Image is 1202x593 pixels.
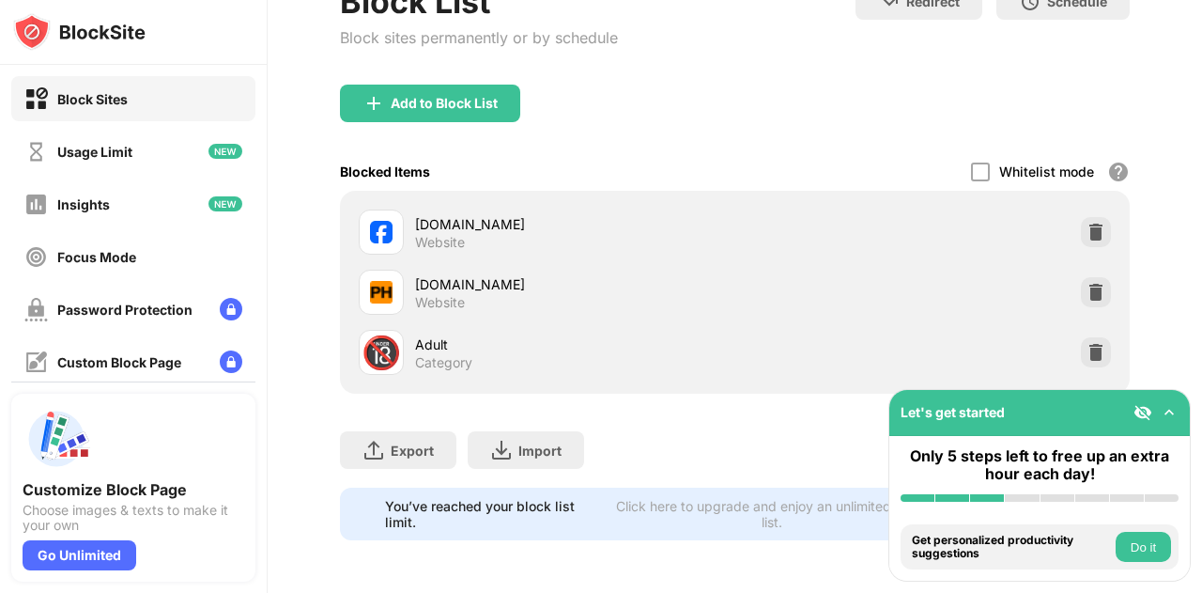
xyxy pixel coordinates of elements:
[220,351,242,373] img: lock-menu.svg
[1160,403,1179,422] img: omni-setup-toggle.svg
[391,443,434,459] div: Export
[24,245,48,269] img: focus-off.svg
[24,298,48,321] img: password-protection-off.svg
[999,164,1094,179] div: Whitelist mode
[24,193,48,216] img: insights-off.svg
[208,144,242,159] img: new-icon.svg
[415,354,472,371] div: Category
[57,302,193,318] div: Password Protection
[23,540,136,570] div: Go Unlimited
[1133,403,1152,422] img: eye-not-visible.svg
[57,249,136,265] div: Focus Mode
[362,334,401,372] div: 🔞
[415,294,465,311] div: Website
[901,404,1005,420] div: Let's get started
[23,480,244,499] div: Customize Block Page
[340,164,430,179] div: Blocked Items
[415,335,735,354] div: Adult
[415,234,465,251] div: Website
[57,196,110,212] div: Insights
[13,13,146,51] img: logo-blocksite.svg
[415,214,735,234] div: [DOMAIN_NAME]
[518,443,562,459] div: Import
[24,140,48,164] img: time-usage-off.svg
[912,534,1111,561] div: Get personalized productivity suggestions
[57,354,181,370] div: Custom Block Page
[391,96,498,111] div: Add to Block List
[220,298,242,320] img: lock-menu.svg
[1116,532,1171,562] button: Do it
[901,447,1179,483] div: Only 5 steps left to free up an extra hour each day!
[340,28,618,47] div: Block sites permanently or by schedule
[23,503,244,533] div: Choose images & texts to make it your own
[611,498,934,530] div: Click here to upgrade and enjoy an unlimited block list.
[57,91,128,107] div: Block Sites
[57,144,132,160] div: Usage Limit
[415,274,735,294] div: [DOMAIN_NAME]
[370,281,393,304] img: favicons
[370,221,393,243] img: favicons
[24,87,48,111] img: block-on.svg
[208,196,242,211] img: new-icon.svg
[24,351,48,374] img: customize-block-page-off.svg
[23,405,90,473] img: push-custom-page.svg
[385,498,600,530] div: You’ve reached your block list limit.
